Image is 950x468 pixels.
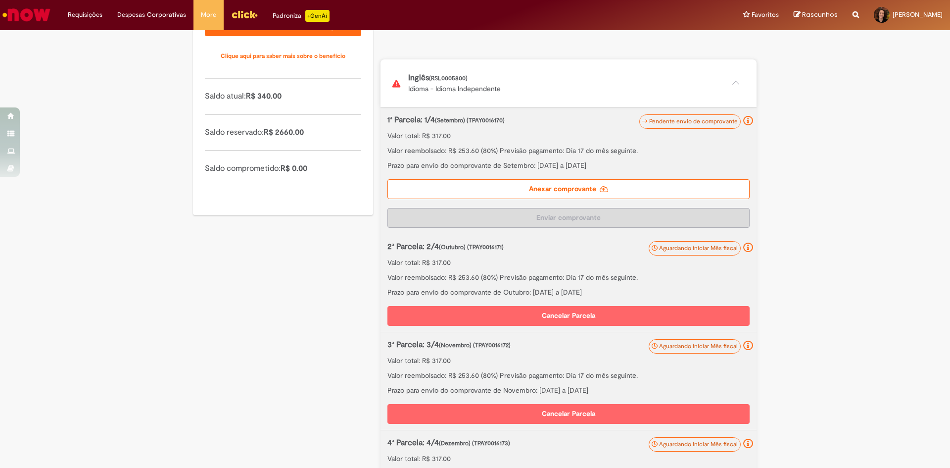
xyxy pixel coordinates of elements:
[743,439,753,449] i: Aguardando iniciar o mês referente cadastrado para envio do comprovante. Não é permitido envio an...
[273,10,330,22] div: Padroniza
[387,437,698,449] p: 4ª Parcela: 4/4
[117,10,186,20] span: Despesas Corporativas
[387,179,750,199] label: Anexar comprovante
[387,339,698,351] p: 3ª Parcela: 3/4
[264,127,304,137] span: R$ 2660.00
[387,287,750,297] p: Prazo para envio do comprovante de Outubro: [DATE] a [DATE]
[752,10,779,20] span: Favoritos
[387,370,750,380] p: Valor reembolsado: R$ 253.60 (80%) Previsão pagamento: Dia 17 do mês seguinte.
[659,440,738,448] span: Aguardando iniciar Mês fiscal
[659,342,738,350] span: Aguardando iniciar Mês fiscal
[305,10,330,22] p: +GenAi
[281,163,307,173] span: R$ 0.00
[387,241,698,253] p: 2ª Parcela: 2/4
[802,10,838,19] span: Rascunhos
[743,341,753,351] i: Aguardando iniciar o mês referente cadastrado para envio do comprovante. Não é permitido envio an...
[387,454,750,464] p: Valor total: R$ 317.00
[439,243,504,251] span: (Outubro) (TPAY0016171)
[387,146,750,156] p: Valor reembolsado: R$ 253.60 (80%) Previsão pagamento: Dia 17 do mês seguinte.
[387,258,750,267] p: Valor total: R$ 317.00
[387,356,750,365] p: Valor total: R$ 317.00
[387,385,750,395] p: Prazo para envio do comprovante de Novembro: [DATE] a [DATE]
[439,341,511,349] span: (Novembro) (TPAY0016172)
[1,5,52,25] img: ServiceNow
[435,116,505,124] span: (Setembro) (TPAY0016170)
[246,91,282,101] span: R$ 340.00
[387,114,698,126] p: 1ª Parcela: 1/4
[387,131,750,141] p: Valor total: R$ 317.00
[205,91,361,102] p: Saldo atual:
[649,117,738,125] span: Pendente envio de comprovante
[743,116,753,126] i: Seu reembolso está pendente de envio do comprovante, deve ser feito até o último dia do mês atual...
[205,127,361,138] p: Saldo reservado:
[794,10,838,20] a: Rascunhos
[205,46,361,66] a: Clique aqui para saber mais sobre o benefício
[743,243,753,253] i: Aguardando iniciar o mês referente cadastrado para envio do comprovante. Não é permitido envio an...
[205,163,361,174] p: Saldo comprometido:
[387,272,750,282] p: Valor reembolsado: R$ 253.60 (80%) Previsão pagamento: Dia 17 do mês seguinte.
[387,160,750,170] p: Prazo para envio do comprovante de Setembro: [DATE] a [DATE]
[387,306,750,326] button: Cancelar Parcela
[893,10,943,19] span: [PERSON_NAME]
[439,439,510,447] span: (Dezembro) (TPAY0016173)
[659,244,738,252] span: Aguardando iniciar Mês fiscal
[68,10,102,20] span: Requisições
[231,7,258,22] img: click_logo_yellow_360x200.png
[201,10,216,20] span: More
[387,404,750,424] button: Cancelar Parcela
